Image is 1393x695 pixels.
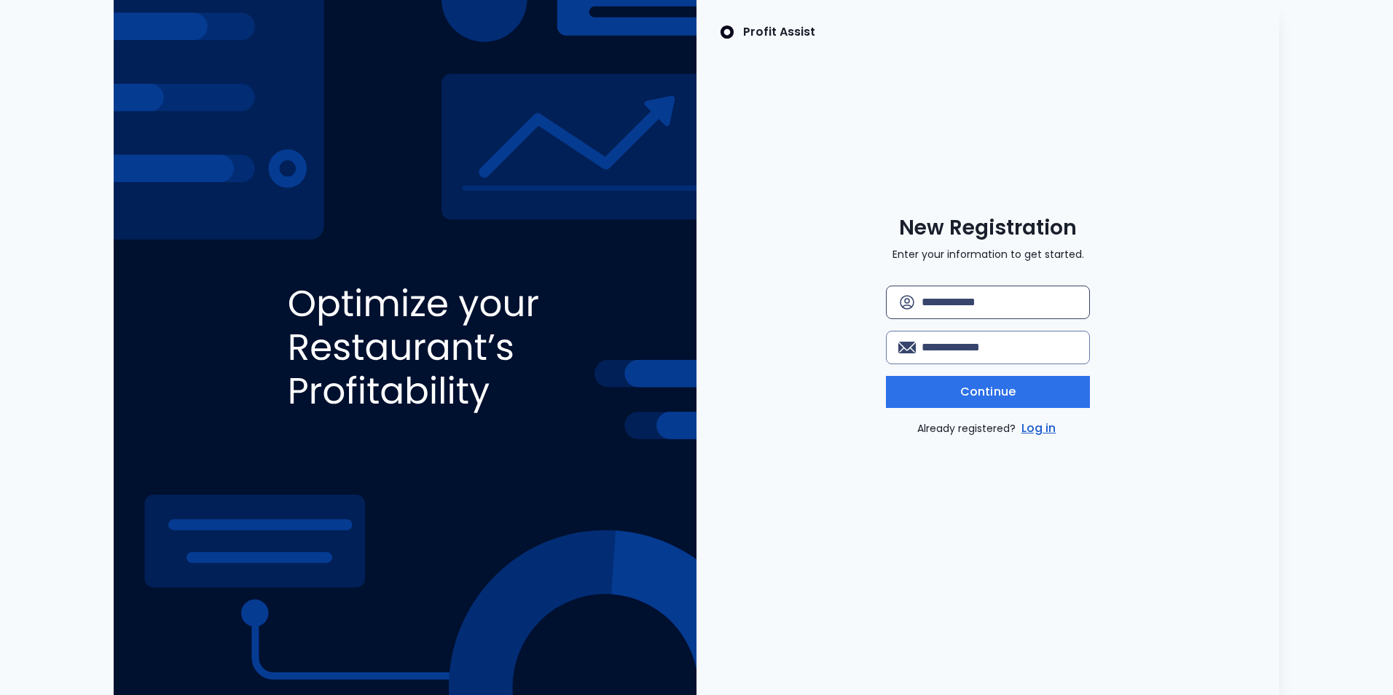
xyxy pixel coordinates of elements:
[743,23,815,41] p: Profit Assist
[720,23,734,41] img: SpotOn Logo
[960,383,1016,401] span: Continue
[886,376,1090,408] button: Continue
[917,420,1059,437] p: Already registered?
[899,215,1077,241] span: New Registration
[892,247,1084,262] p: Enter your information to get started.
[1019,420,1059,437] a: Log in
